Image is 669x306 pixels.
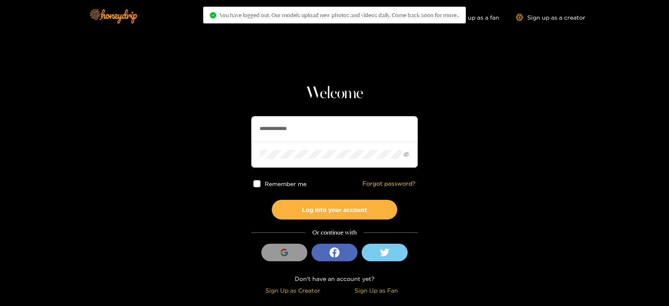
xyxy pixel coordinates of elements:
span: check-circle [210,12,216,18]
div: Sign Up as Creator [253,286,332,295]
span: eye-invisible [403,152,409,157]
button: Log into your account [272,200,397,219]
div: Don't have an account yet? [251,274,418,283]
div: Or continue with [251,228,418,237]
span: Remember me [265,181,306,187]
a: Forgot password? [363,180,416,187]
div: Sign Up as Fan [337,286,416,295]
a: Sign up as a creator [516,14,585,21]
span: You have logged out. Our models upload new photos and videos daily. Come back soon for more.. [220,12,459,18]
h1: Welcome [251,84,418,104]
a: Sign up as a fan [442,14,499,21]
